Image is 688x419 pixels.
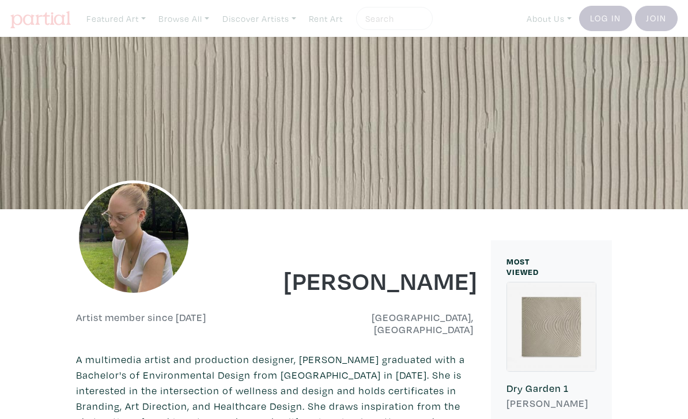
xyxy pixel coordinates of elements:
[506,382,596,395] h6: Dry Garden 1
[635,6,678,31] a: Join
[217,7,301,31] a: Discover Artists
[506,397,596,410] h6: [PERSON_NAME]
[153,7,214,31] a: Browse All
[364,12,422,26] input: Search
[506,256,539,277] small: MOST VIEWED
[283,265,474,296] h1: [PERSON_NAME]
[521,7,577,31] a: About Us
[283,311,474,336] h6: [GEOGRAPHIC_DATA], [GEOGRAPHIC_DATA]
[76,311,206,324] h6: Artist member since [DATE]
[579,6,632,31] a: Log In
[304,7,348,31] a: Rent Art
[76,180,191,296] img: phpThumb.php
[81,7,151,31] a: Featured Art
